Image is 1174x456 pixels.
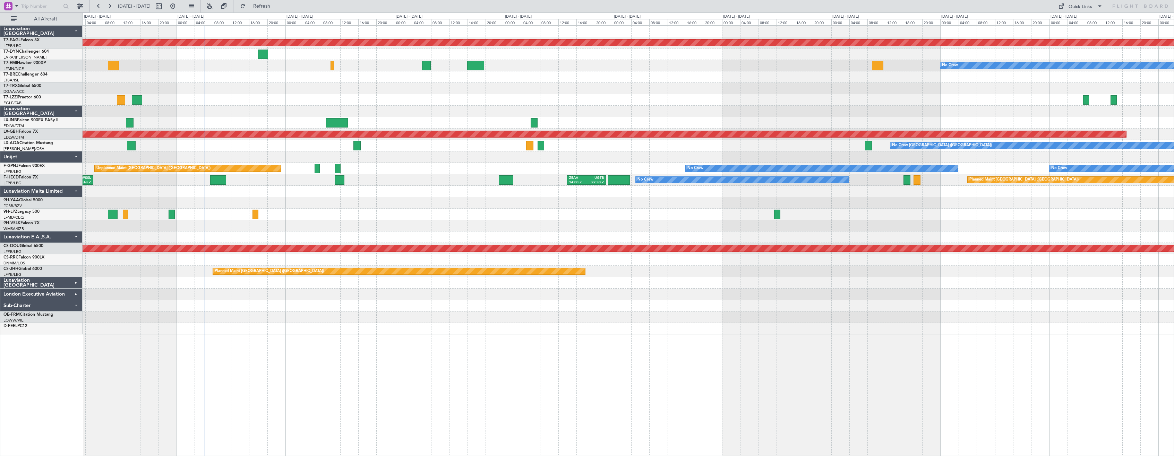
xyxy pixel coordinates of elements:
span: D-FEEL [3,324,17,328]
span: 9H-YAA [3,198,19,202]
span: [DATE] - [DATE] [118,3,151,9]
a: DNMM/LOS [3,261,25,266]
div: 04:00 [740,19,758,25]
a: LFPB/LBG [3,272,22,277]
span: CS-DOU [3,244,20,248]
span: LX-AOA [3,141,19,145]
a: T7-EAGLFalcon 8X [3,38,40,42]
a: EVRA/[PERSON_NAME] [3,55,46,60]
div: ZBAA [569,176,586,181]
span: T7-EMI [3,61,17,65]
a: WMSA/SZB [3,226,24,231]
a: CS-JHHGlobal 6000 [3,267,42,271]
span: CS-RRC [3,255,18,260]
a: EDLW/DTM [3,135,24,140]
div: 20:00 [1031,19,1049,25]
div: 16:00 [795,19,813,25]
div: 08:00 [649,19,667,25]
div: 14:00 Z [569,180,586,185]
div: No Crew [942,60,958,71]
div: 20:00 [486,19,504,25]
div: No Crew [687,163,703,174]
div: 16:00 [468,19,486,25]
span: LX-GBH [3,130,19,134]
div: 16:00 [1122,19,1140,25]
div: 08:00 [213,19,231,25]
div: 00:00 [613,19,631,25]
div: 08:00 [322,19,340,25]
a: LX-AOACitation Mustang [3,141,53,145]
a: 9H-YAAGlobal 5000 [3,198,43,202]
div: 12:00 [1104,19,1122,25]
div: [DATE] - [DATE] [286,14,313,20]
div: 12:00 [340,19,358,25]
div: [DATE] - [DATE] [832,14,859,20]
span: LX-INB [3,118,17,122]
a: T7-DYNChallenger 604 [3,50,49,54]
div: No Crew [1051,163,1067,174]
div: 00:00 [940,19,958,25]
div: 04:00 [1068,19,1086,25]
a: 9H-VSLKFalcon 7X [3,221,40,225]
div: 04:00 [304,19,322,25]
button: Quick Links [1055,1,1106,12]
div: 04:00 [631,19,649,25]
div: 00:00 [1049,19,1068,25]
div: 12:00 [995,19,1013,25]
span: OE-FRM [3,313,20,317]
div: 04:00 [522,19,540,25]
div: 16:00 [1013,19,1031,25]
div: 20:00 [376,19,394,25]
span: T7-EAGL [3,38,20,42]
span: T7-LZZI [3,95,18,99]
div: UGTB [586,176,604,181]
button: All Aircraft [8,14,75,25]
div: 08:00 [759,19,777,25]
div: 04:00 [413,19,431,25]
a: FCBB/BZV [3,203,22,209]
a: LX-GBHFalcon 7X [3,130,38,134]
div: Unplanned Maint [GEOGRAPHIC_DATA] ([GEOGRAPHIC_DATA]) [96,163,211,174]
div: 12:00 [886,19,904,25]
a: T7-EMIHawker 900XP [3,61,46,65]
div: 04:00 [849,19,867,25]
div: 20:00 [158,19,176,25]
a: LFPB/LBG [3,43,22,49]
div: 16:00 [904,19,922,25]
div: 08:00 [977,19,995,25]
div: 12:00 [122,19,140,25]
span: All Aircraft [18,17,73,21]
div: 20:00 [813,19,831,25]
div: 20:00 [1140,19,1158,25]
div: 00:00 [722,19,740,25]
div: 04:00 [85,19,103,25]
a: LOWW/VIE [3,318,24,323]
div: 12:00 [668,19,686,25]
a: CS-DOUGlobal 6500 [3,244,43,248]
div: 20:00 [704,19,722,25]
div: [DATE] - [DATE] [941,14,968,20]
div: 08:00 [431,19,449,25]
div: 00:00 [285,19,303,25]
div: 12:00 [777,19,795,25]
a: D-FEELPC12 [3,324,27,328]
button: Refresh [237,1,278,12]
div: 08:00 [1086,19,1104,25]
a: LFPB/LBG [3,169,22,174]
a: T7-LZZIPraetor 600 [3,95,41,99]
span: T7-DYN [3,50,19,54]
span: F-GPNJ [3,164,18,168]
div: 12:00 [231,19,249,25]
input: Trip Number [21,1,61,11]
div: 16:00 [140,19,158,25]
div: 00:00 [177,19,195,25]
a: CS-RRCFalcon 900LX [3,255,44,260]
div: 12:00 [449,19,467,25]
a: [PERSON_NAME]/QSA [3,146,44,151]
div: 08:00 [867,19,885,25]
div: 16:00 [686,19,704,25]
span: F-HECD [3,175,19,179]
div: [DATE] - [DATE] [614,14,641,20]
div: 20:00 [922,19,940,25]
div: No Crew [GEOGRAPHIC_DATA] ([GEOGRAPHIC_DATA]) [892,140,992,151]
